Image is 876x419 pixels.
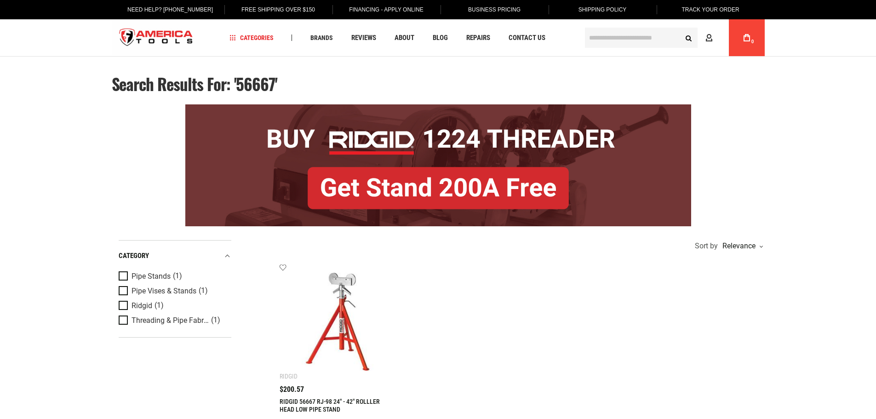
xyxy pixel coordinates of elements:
[466,34,490,41] span: Repairs
[310,34,333,41] span: Brands
[738,19,756,56] a: 0
[578,6,627,13] span: Shipping Policy
[347,32,380,44] a: Reviews
[119,271,229,281] a: Pipe Stands (1)
[280,398,380,413] a: RIDGID 56667 RJ-98 24" - 42" ROLLLER HEAD LOW PIPE STAND
[185,104,691,226] img: BOGO: Buy RIDGID® 1224 Threader, Get Stand 200A Free!
[185,104,691,111] a: BOGO: Buy RIDGID® 1224 Threader, Get Stand 200A Free!
[504,32,550,44] a: Contact Us
[395,34,414,41] span: About
[119,240,231,338] div: Product Filters
[306,32,337,44] a: Brands
[112,72,278,96] span: Search results for: '56667'
[132,287,196,295] span: Pipe Vises & Stands
[351,34,376,41] span: Reviews
[509,34,545,41] span: Contact Us
[280,386,304,393] span: $200.57
[429,32,452,44] a: Blog
[695,242,718,250] span: Sort by
[119,250,231,262] div: category
[119,286,229,296] a: Pipe Vises & Stands (1)
[462,32,494,44] a: Repairs
[280,373,298,380] div: Ridgid
[225,32,278,44] a: Categories
[132,302,152,310] span: Ridgid
[680,29,698,46] button: Search
[112,21,201,55] a: store logo
[433,34,448,41] span: Blog
[211,316,220,324] span: (1)
[199,287,208,295] span: (1)
[112,21,201,55] img: America Tools
[751,39,754,44] span: 0
[173,272,182,280] span: (1)
[155,302,164,310] span: (1)
[119,316,229,326] a: Threading & Pipe Fabrication (1)
[289,273,387,371] img: RIDGID 56667 RJ-98 24
[132,316,209,325] span: Threading & Pipe Fabrication
[119,301,229,311] a: Ridgid (1)
[229,34,274,41] span: Categories
[720,242,762,250] div: Relevance
[390,32,418,44] a: About
[132,272,171,281] span: Pipe Stands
